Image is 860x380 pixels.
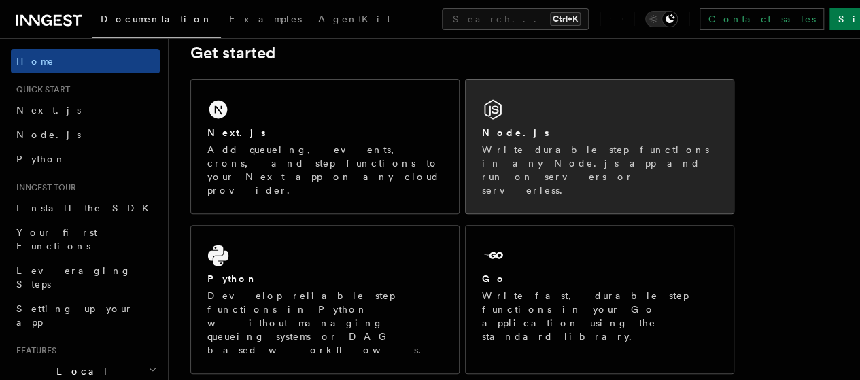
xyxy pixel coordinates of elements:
a: Contact sales [700,8,824,30]
h2: Node.js [482,126,549,139]
a: Next.jsAdd queueing, events, crons, and step functions to your Next app on any cloud provider. [190,79,460,214]
span: Inngest tour [11,182,76,193]
a: Home [11,49,160,73]
span: Node.js [16,129,81,140]
a: Node.js [11,122,160,147]
a: Your first Functions [11,220,160,258]
a: Documentation [92,4,221,38]
h2: Next.js [207,126,266,139]
span: Leveraging Steps [16,265,131,290]
span: Setting up your app [16,303,133,328]
span: Next.js [16,105,81,116]
a: AgentKit [310,4,398,37]
a: Python [11,147,160,171]
span: Features [11,345,56,356]
h2: Python [207,272,258,286]
a: PythonDevelop reliable step functions in Python without managing queueing systems or DAG based wo... [190,225,460,374]
button: Toggle dark mode [645,11,678,27]
a: Examples [221,4,310,37]
span: Documentation [101,14,213,24]
span: Quick start [11,84,70,95]
p: Add queueing, events, crons, and step functions to your Next app on any cloud provider. [207,143,443,197]
a: Next.js [11,98,160,122]
kbd: Ctrl+K [550,12,581,26]
a: Leveraging Steps [11,258,160,296]
button: Search...Ctrl+K [442,8,589,30]
span: AgentKit [318,14,390,24]
span: Home [16,54,54,68]
span: Python [16,154,66,165]
span: Examples [229,14,302,24]
p: Write fast, durable step functions in your Go application using the standard library. [482,289,717,343]
a: Setting up your app [11,296,160,334]
a: Get started [190,44,275,63]
h2: Go [482,272,506,286]
a: GoWrite fast, durable step functions in your Go application using the standard library. [465,225,734,374]
span: Your first Functions [16,227,97,252]
a: Install the SDK [11,196,160,220]
a: Node.jsWrite durable step functions in any Node.js app and run on servers or serverless. [465,79,734,214]
p: Write durable step functions in any Node.js app and run on servers or serverless. [482,143,717,197]
span: Install the SDK [16,203,157,213]
p: Develop reliable step functions in Python without managing queueing systems or DAG based workflows. [207,289,443,357]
